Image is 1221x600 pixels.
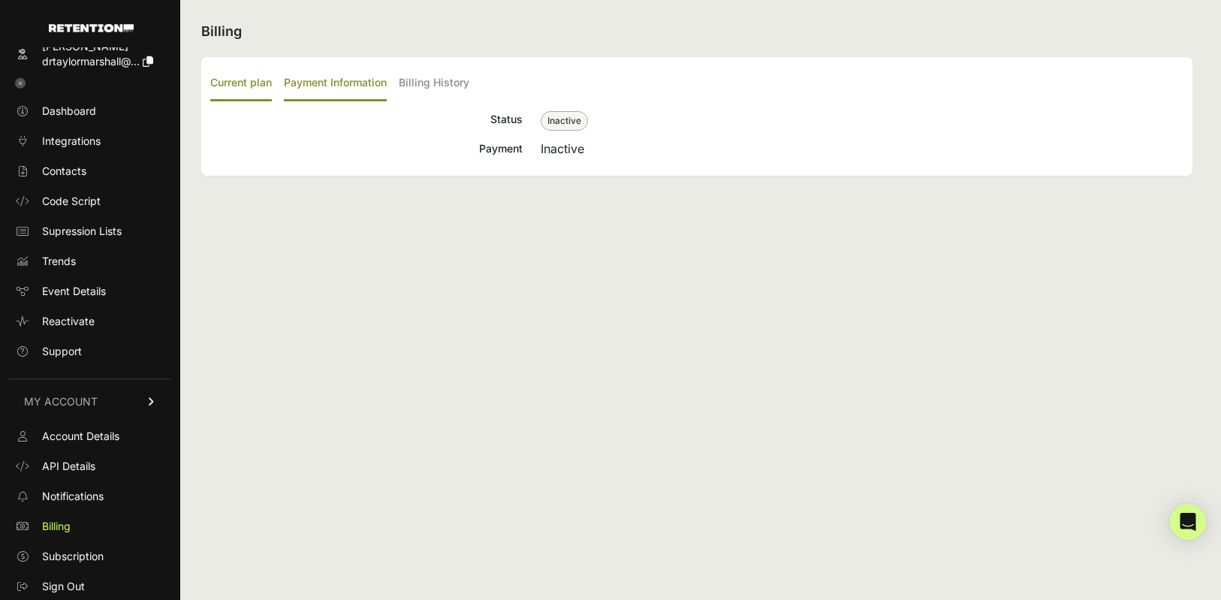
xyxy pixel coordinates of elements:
span: Subscription [42,549,104,564]
div: Payment [210,140,523,158]
span: API Details [42,459,95,474]
span: Account Details [42,429,119,444]
span: Sign Out [42,579,85,594]
a: Supression Lists [9,219,171,243]
span: Trends [42,254,76,269]
span: MY ACCOUNT [24,394,98,409]
label: Payment Information [284,66,387,101]
span: Supression Lists [42,224,122,239]
a: Trends [9,249,171,273]
span: Inactive [541,111,588,131]
span: Dashboard [42,104,96,119]
a: Subscription [9,544,171,568]
a: MY ACCOUNT [9,378,171,424]
h2: Billing [201,21,1192,42]
span: Reactivate [42,314,95,329]
a: API Details [9,454,171,478]
a: Account Details [9,424,171,448]
a: Reactivate [9,309,171,333]
a: Code Script [9,189,171,213]
span: Integrations [42,134,101,149]
span: Event Details [42,284,106,299]
a: [PERSON_NAME] drtaylormarshall@... [9,35,171,74]
a: Sign Out [9,574,171,598]
a: Billing [9,514,171,538]
span: Code Script [42,194,101,209]
a: Contacts [9,159,171,183]
label: Billing History [399,66,469,101]
div: Status [210,110,523,131]
div: Inactive [541,140,1183,158]
span: Contacts [42,164,86,179]
span: Support [42,344,82,359]
img: Retention.com [49,24,134,32]
a: Event Details [9,279,171,303]
span: Billing [42,519,71,534]
div: Open Intercom Messenger [1170,504,1206,540]
span: drtaylormarshall@... [42,55,140,68]
a: Dashboard [9,99,171,123]
a: Support [9,339,171,363]
label: Current plan [210,66,272,101]
span: Notifications [42,489,104,504]
a: Integrations [9,129,171,153]
a: Notifications [9,484,171,508]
